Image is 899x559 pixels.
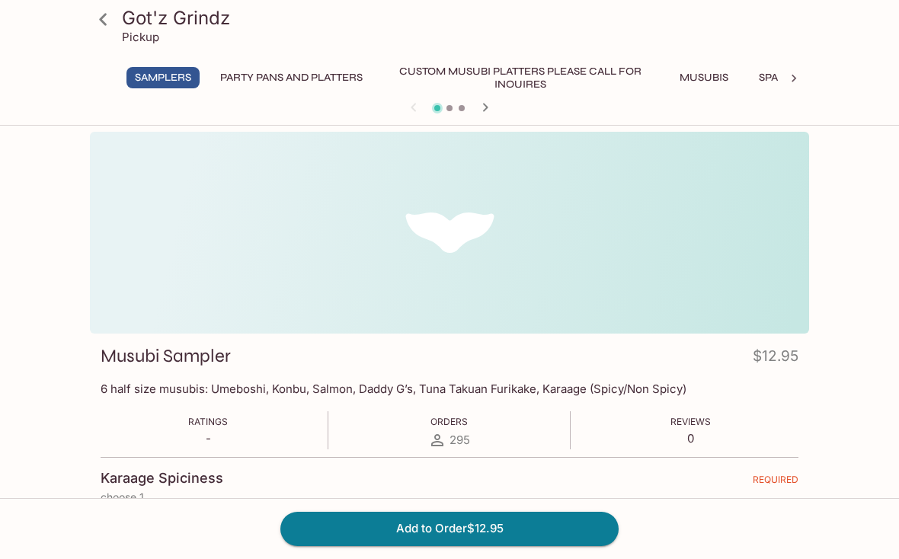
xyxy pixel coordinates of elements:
[101,382,798,396] p: 6 half size musubis: Umeboshi, Konbu, Salmon, Daddy G’s, Tuna Takuan Furikake, Karaage (Spicy/Non...
[670,67,738,88] button: Musubis
[101,470,223,487] h4: Karaage Spiciness
[449,433,470,447] span: 295
[126,67,200,88] button: Samplers
[212,67,371,88] button: Party Pans and Platters
[188,416,228,427] span: Ratings
[101,344,231,368] h3: Musubi Sampler
[670,416,711,427] span: Reviews
[122,30,159,44] p: Pickup
[383,67,657,88] button: Custom Musubi Platters PLEASE CALL FOR INQUIRES
[750,67,847,88] button: Spam Musubis
[90,132,809,334] div: Musubi Sampler
[753,474,798,491] span: REQUIRED
[753,344,798,374] h4: $12.95
[188,431,228,446] p: -
[670,431,711,446] p: 0
[101,491,798,503] p: choose 1
[122,6,803,30] h3: Got'z Grindz
[280,512,619,545] button: Add to Order$12.95
[430,416,468,427] span: Orders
